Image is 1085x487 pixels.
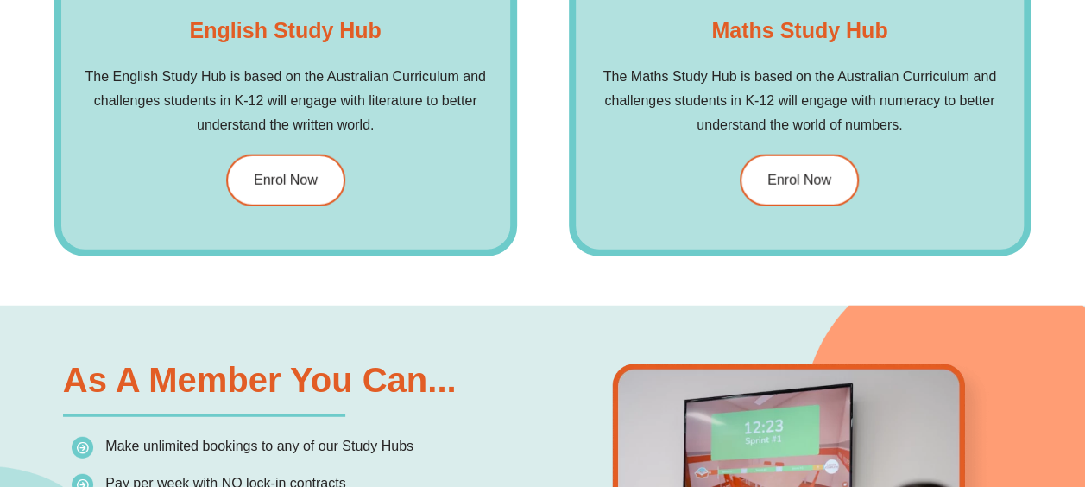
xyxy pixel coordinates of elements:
[105,439,413,453] span: Make unlimited bookings to any of our Study Hubs
[72,437,93,459] img: icon-list.png
[254,174,318,187] span: Enrol Now
[740,155,859,206] a: Enrol Now
[61,65,510,137] h2: The English Study Hub is based on the Australian Curriculum and challenges students in K-12 will ...
[576,65,1025,137] h2: The Maths Study Hub is based on the Australian Curriculum and challenges students in K-12 will en...
[711,13,887,47] h2: Maths Study Hub
[798,292,1085,487] iframe: Chat Widget
[63,363,534,397] h2: As a Member You Can...
[767,174,831,187] span: Enrol Now
[226,155,345,206] a: Enrol Now
[190,13,382,47] h2: English Study Hub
